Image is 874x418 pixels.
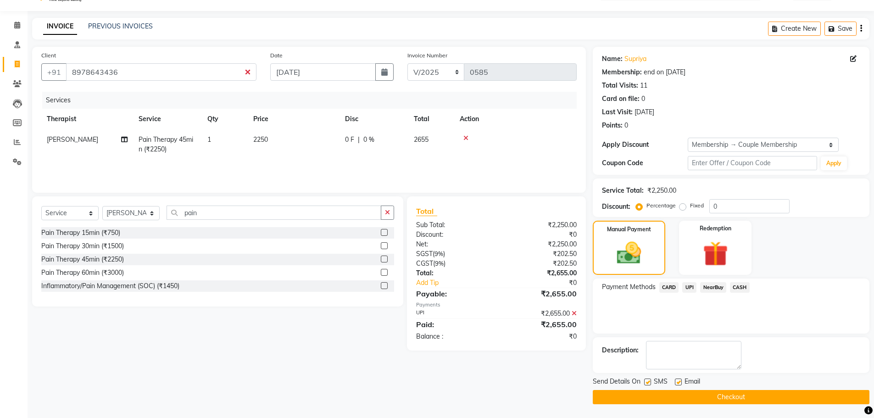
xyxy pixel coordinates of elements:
div: ₹2,250.00 [496,240,584,249]
span: Payment Methods [602,282,656,292]
div: Discount: [602,202,630,212]
div: 0 [624,121,628,130]
div: Services [42,92,584,109]
button: Apply [821,156,847,170]
th: Qty [202,109,248,129]
th: Service [133,109,202,129]
div: Discount: [409,230,496,240]
div: [DATE] [635,107,654,117]
span: Total [416,206,437,216]
div: Total: [409,268,496,278]
div: Name: [602,54,623,64]
th: Therapist [41,109,133,129]
span: [PERSON_NAME] [47,135,98,144]
a: Supriya [624,54,646,64]
div: Description: [602,346,639,355]
div: ₹202.50 [496,259,584,268]
label: Client [41,51,56,60]
div: Payments [416,301,576,309]
img: _gift.svg [695,238,736,269]
div: Sub Total: [409,220,496,230]
div: ₹202.50 [496,249,584,259]
label: Redemption [700,224,731,233]
span: 0 F [345,135,354,145]
div: Points: [602,121,623,130]
span: 9% [435,260,444,267]
div: Balance : [409,332,496,341]
button: +91 [41,63,67,81]
a: Add Tip [409,278,511,288]
span: CASH [730,282,750,293]
div: ₹0 [496,230,584,240]
div: ( ) [409,259,496,268]
span: | [358,135,360,145]
span: 2250 [253,135,268,144]
button: Checkout [593,390,869,404]
button: Save [824,22,857,36]
th: Action [454,109,577,129]
span: 1 [207,135,211,144]
div: Total Visits: [602,81,638,90]
div: Pain Therapy 15min (₹750) [41,228,120,238]
span: CARD [659,282,679,293]
span: Send Details On [593,377,640,388]
span: SMS [654,377,668,388]
div: Inflammatory/Pain Management (SOC) (₹1450) [41,281,179,291]
div: ₹2,250.00 [647,186,676,195]
span: UPI [682,282,696,293]
div: Service Total: [602,186,644,195]
th: Disc [340,109,408,129]
div: ₹2,655.00 [496,309,584,318]
span: Pain Therapy 45min (₹2250) [139,135,193,153]
th: Total [408,109,454,129]
div: UPI [409,309,496,318]
span: 0 % [363,135,374,145]
a: PREVIOUS INVOICES [88,22,153,30]
span: 9% [434,250,443,257]
div: ₹0 [511,278,584,288]
div: Paid: [409,319,496,330]
span: CGST [416,259,433,268]
div: end on [DATE] [644,67,685,77]
label: Date [270,51,283,60]
input: Search or Scan [167,206,381,220]
span: NearBuy [700,282,726,293]
div: ₹2,655.00 [496,268,584,278]
div: Coupon Code [602,158,688,168]
div: Membership: [602,67,642,77]
div: Pain Therapy 30min (₹1500) [41,241,124,251]
div: ( ) [409,249,496,259]
div: Apply Discount [602,140,688,150]
label: Manual Payment [607,225,651,234]
div: ₹0 [496,332,584,341]
label: Invoice Number [407,51,447,60]
th: Price [248,109,340,129]
span: Email [685,377,700,388]
div: ₹2,655.00 [496,288,584,299]
div: Pain Therapy 45min (₹2250) [41,255,124,264]
span: SGST [416,250,433,258]
a: INVOICE [43,18,77,35]
label: Fixed [690,201,704,210]
div: Last Visit: [602,107,633,117]
div: Payable: [409,288,496,299]
input: Search by Name/Mobile/Email/Code [66,63,256,81]
div: ₹2,250.00 [496,220,584,230]
div: ₹2,655.00 [496,319,584,330]
div: Net: [409,240,496,249]
div: Card on file: [602,94,640,104]
div: Pain Therapy 60min (₹3000) [41,268,124,278]
div: 0 [641,94,645,104]
div: 11 [640,81,647,90]
span: 2655 [414,135,429,144]
input: Enter Offer / Coupon Code [688,156,817,170]
img: _cash.svg [609,239,649,267]
label: Percentage [646,201,676,210]
button: Create New [768,22,821,36]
